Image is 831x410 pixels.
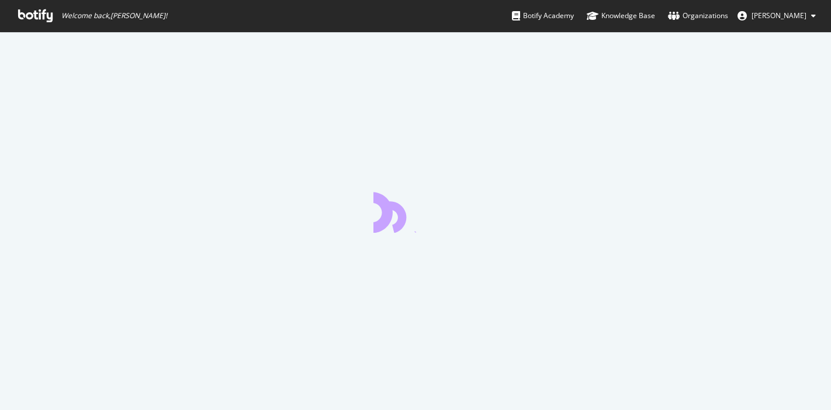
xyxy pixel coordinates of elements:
[587,10,655,22] div: Knowledge Base
[61,11,167,20] span: Welcome back, [PERSON_NAME] !
[373,191,458,233] div: animation
[728,6,825,25] button: [PERSON_NAME]
[512,10,574,22] div: Botify Academy
[752,11,806,20] span: Jean-Baptiste Picot
[668,10,728,22] div: Organizations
